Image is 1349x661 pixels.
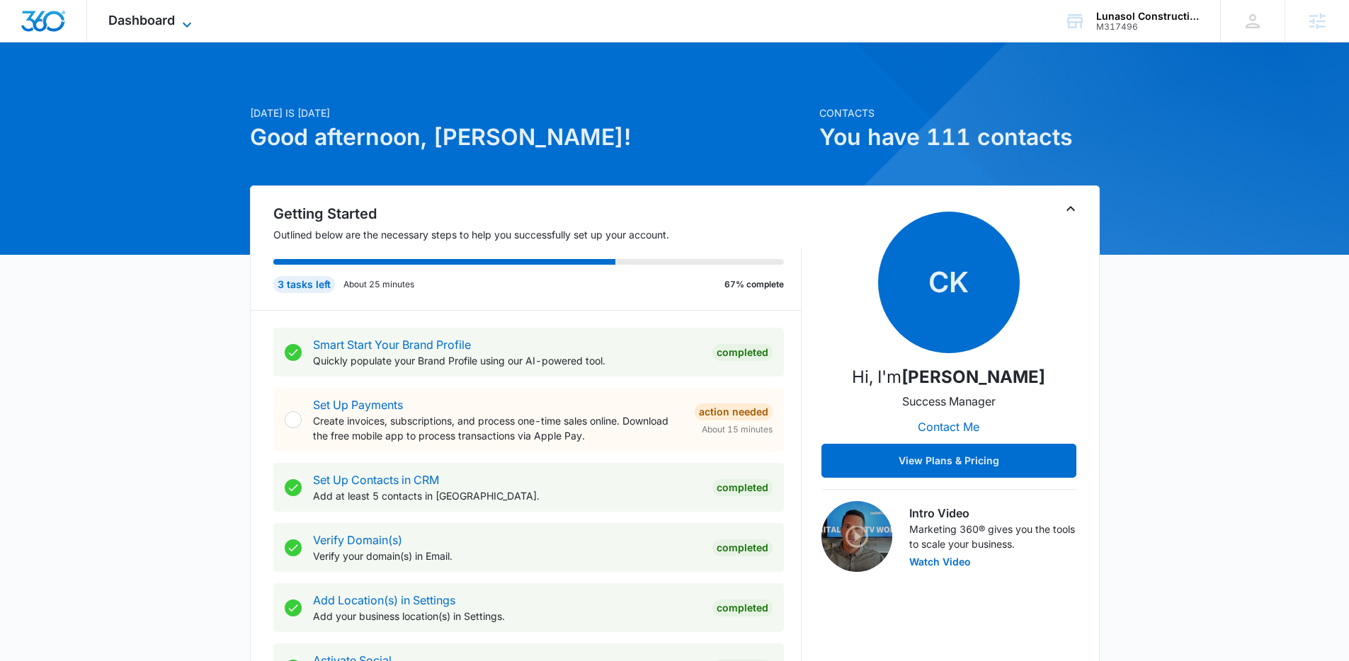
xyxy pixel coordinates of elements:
[902,393,996,410] p: Success Manager
[724,278,784,291] p: 67% complete
[821,444,1076,478] button: View Plans & Pricing
[273,276,335,293] div: 3 tasks left
[313,338,471,352] a: Smart Start Your Brand Profile
[702,423,773,436] span: About 15 minutes
[909,505,1076,522] h3: Intro Video
[1062,200,1079,217] button: Toggle Collapse
[273,227,802,242] p: Outlined below are the necessary steps to help you successfully set up your account.
[904,410,994,444] button: Contact Me
[343,278,414,291] p: About 25 minutes
[108,13,175,28] span: Dashboard
[819,120,1100,154] h1: You have 111 contacts
[313,609,701,623] p: Add your business location(s) in Settings.
[273,203,802,224] h2: Getting Started
[712,599,773,616] div: Completed
[250,105,811,120] p: [DATE] is [DATE]
[313,473,439,487] a: Set Up Contacts in CRM
[821,501,892,572] img: Intro Video
[1096,11,1200,22] div: account name
[878,212,1020,353] span: CK
[313,488,701,503] p: Add at least 5 contacts in [GEOGRAPHIC_DATA].
[901,367,1045,387] strong: [PERSON_NAME]
[712,479,773,496] div: Completed
[712,539,773,556] div: Completed
[313,548,701,563] p: Verify your domain(s) in Email.
[1096,22,1200,32] div: account id
[313,533,402,547] a: Verify Domain(s)
[695,403,773,420] div: Action Needed
[819,105,1100,120] p: Contacts
[909,557,971,567] button: Watch Video
[852,364,1045,390] p: Hi, I'm
[712,344,773,361] div: Completed
[313,353,701,368] p: Quickly populate your Brand Profile using our AI-powered tool.
[313,593,455,607] a: Add Location(s) in Settings
[909,522,1076,551] p: Marketing 360® gives you the tools to scale your business.
[313,413,683,443] p: Create invoices, subscriptions, and process one-time sales online. Download the free mobile app t...
[313,398,403,412] a: Set Up Payments
[250,120,811,154] h1: Good afternoon, [PERSON_NAME]!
